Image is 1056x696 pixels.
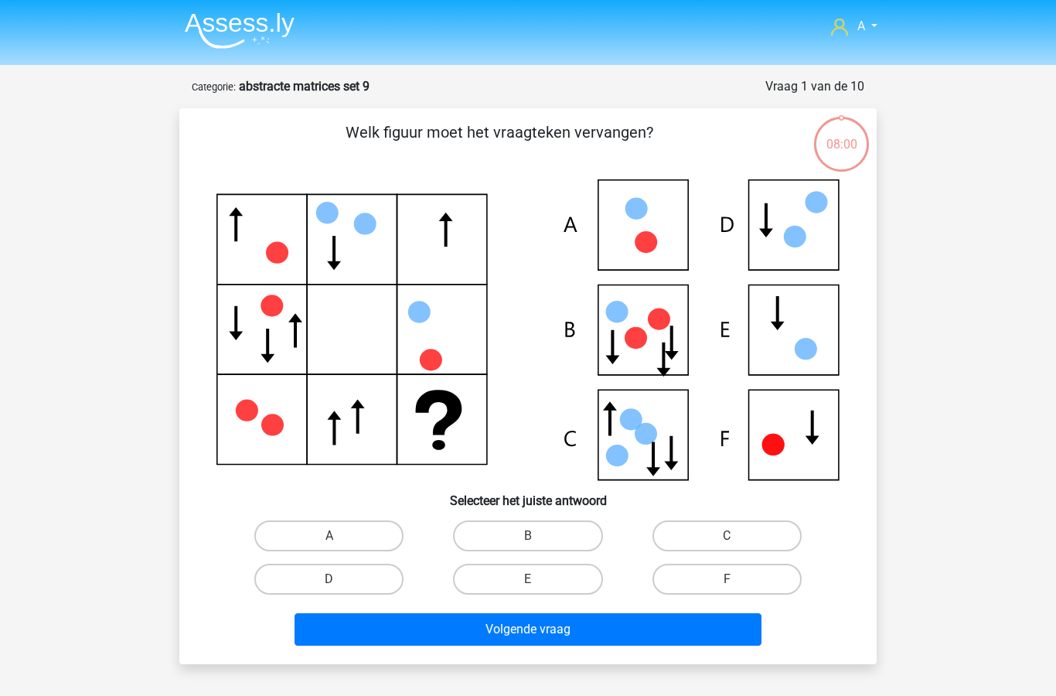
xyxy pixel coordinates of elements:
[204,121,794,167] p: Welk figuur moet het vraagteken vervangen?
[825,17,884,36] a: A
[185,12,295,49] img: Assessly
[295,613,762,646] button: Volgende vraag
[453,520,602,551] label: B
[254,520,404,551] label: A
[239,79,370,94] strong: abstracte matrices set 9
[254,564,404,595] label: D
[652,520,802,551] label: C
[192,81,236,93] small: Categorie:
[765,77,864,96] div: Vraag 1 van de 10
[453,564,602,595] label: E
[857,19,865,33] span: A
[204,481,852,508] h6: Selecteer het juiste antwoord
[812,115,870,154] div: 08:00
[652,564,802,595] label: F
